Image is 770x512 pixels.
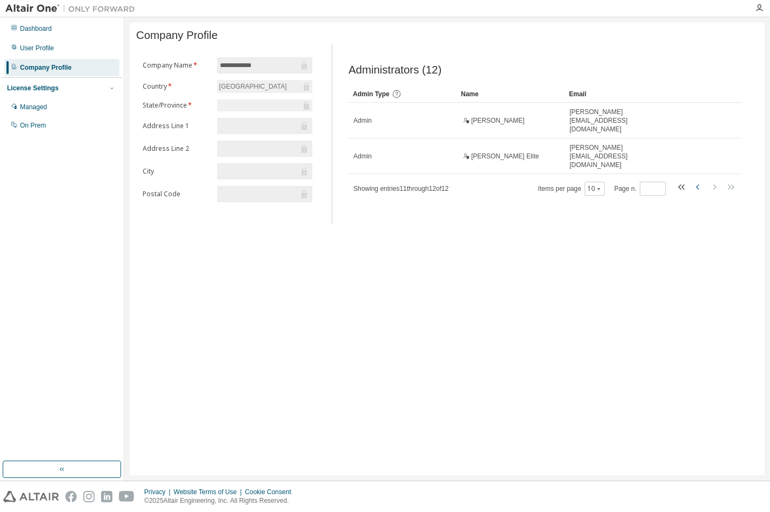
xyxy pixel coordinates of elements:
[587,184,602,193] button: 10
[65,491,77,502] img: facebook.svg
[143,82,211,91] label: Country
[173,488,245,496] div: Website Terms of Use
[218,81,289,92] div: [GEOGRAPHIC_DATA]
[217,80,312,93] div: [GEOGRAPHIC_DATA]
[101,491,112,502] img: linkedin.svg
[119,491,135,502] img: youtube.svg
[570,108,648,134] span: [PERSON_NAME][EMAIL_ADDRESS][DOMAIN_NAME]
[569,85,649,103] div: Email
[471,152,539,161] span: [PERSON_NAME] Elite
[614,182,666,196] span: Page n.
[7,84,58,92] div: License Settings
[5,3,140,14] img: Altair One
[143,61,211,70] label: Company Name
[353,152,372,161] span: Admin
[20,121,46,130] div: On Prem
[353,90,390,98] span: Admin Type
[353,116,372,125] span: Admin
[136,29,218,42] span: Company Profile
[538,182,605,196] span: Items per page
[143,190,211,198] label: Postal Code
[461,85,560,103] div: Name
[20,44,54,52] div: User Profile
[143,144,211,153] label: Address Line 2
[144,496,298,506] p: © 2025 Altair Engineering, Inc. All Rights Reserved.
[20,24,52,33] div: Dashboard
[144,488,173,496] div: Privacy
[570,143,648,169] span: [PERSON_NAME][EMAIL_ADDRESS][DOMAIN_NAME]
[143,122,211,130] label: Address Line 1
[353,185,448,192] span: Showing entries 11 through 12 of 12
[20,103,47,111] div: Managed
[83,491,95,502] img: instagram.svg
[245,488,297,496] div: Cookie Consent
[471,116,525,125] span: [PERSON_NAME]
[20,63,71,72] div: Company Profile
[349,64,441,76] span: Administrators (12)
[3,491,59,502] img: altair_logo.svg
[143,101,211,110] label: State/Province
[143,167,211,176] label: City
